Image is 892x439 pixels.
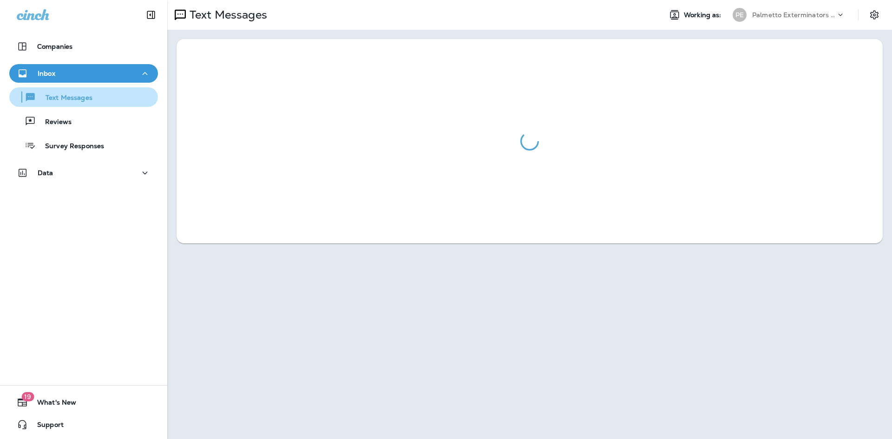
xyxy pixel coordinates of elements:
[733,8,747,22] div: PE
[9,164,158,182] button: Data
[37,43,72,50] p: Companies
[9,136,158,155] button: Survey Responses
[38,70,55,77] p: Inbox
[866,7,883,23] button: Settings
[9,87,158,107] button: Text Messages
[138,6,164,24] button: Collapse Sidebar
[36,118,72,127] p: Reviews
[9,415,158,434] button: Support
[186,8,267,22] p: Text Messages
[21,392,34,401] span: 19
[28,399,76,410] span: What's New
[38,169,53,177] p: Data
[752,11,836,19] p: Palmetto Exterminators LLC
[9,64,158,83] button: Inbox
[9,37,158,56] button: Companies
[36,94,92,103] p: Text Messages
[9,111,158,131] button: Reviews
[684,11,723,19] span: Working as:
[36,142,104,151] p: Survey Responses
[9,393,158,412] button: 19What's New
[28,421,64,432] span: Support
